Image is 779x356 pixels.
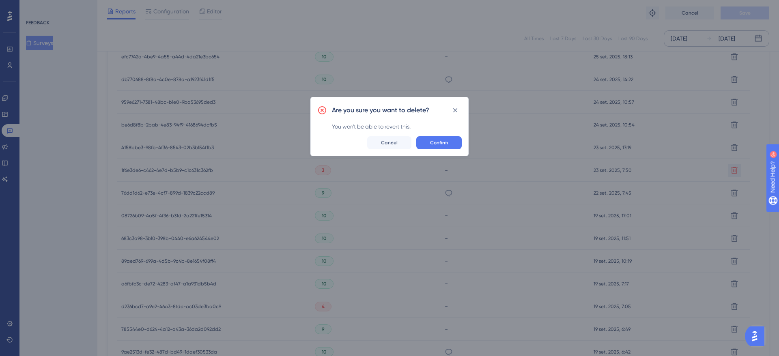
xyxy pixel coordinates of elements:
h2: Are you sure you want to delete? [332,105,429,115]
span: Cancel [381,139,398,146]
span: Confirm [430,139,448,146]
div: 9+ [55,4,60,11]
div: You won't be able to revert this. [332,122,462,131]
span: Need Help? [19,2,51,12]
iframe: UserGuiding AI Assistant Launcher [745,324,769,348]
